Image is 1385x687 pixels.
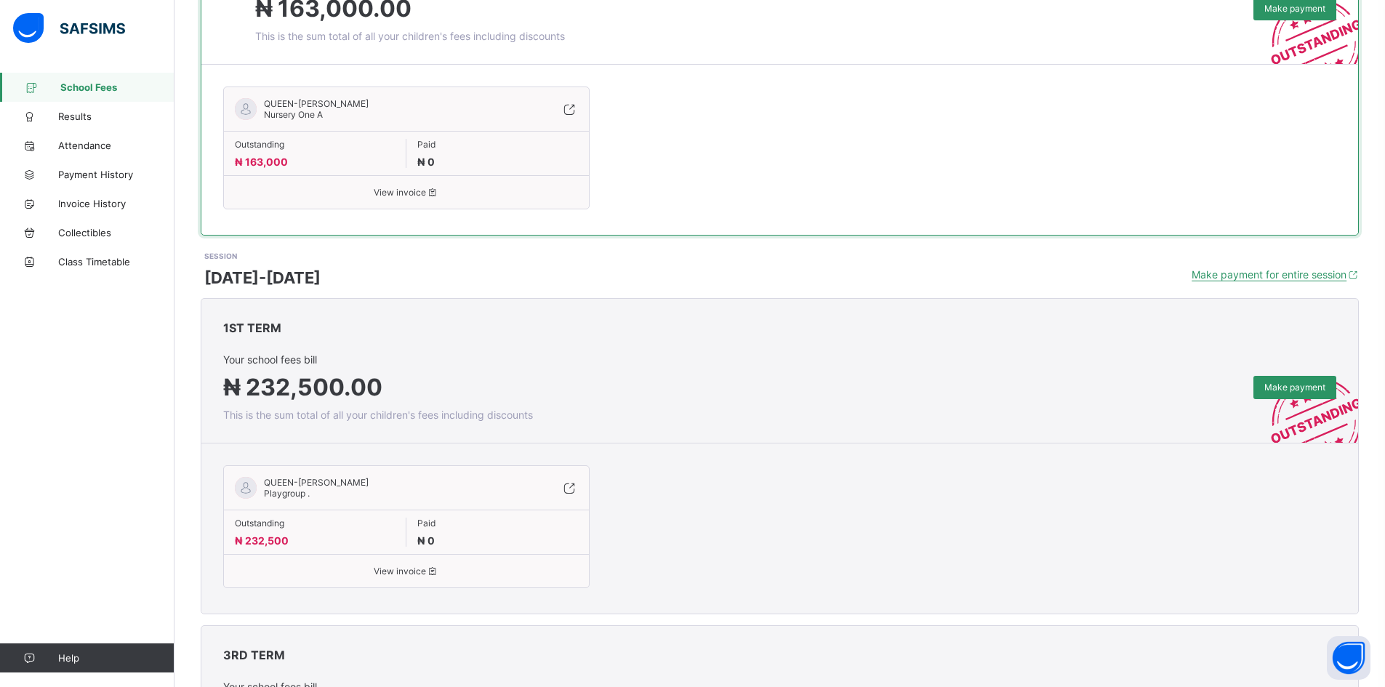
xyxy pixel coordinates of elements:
span: This is the sum total of all your children's fees including discounts [255,30,565,42]
span: SESSION [204,252,237,260]
span: ₦ 163,000 [235,156,288,168]
span: ₦ 0 [417,534,435,547]
span: View invoice [235,187,578,198]
span: This is the sum total of all your children's fees including discounts [223,409,533,421]
span: Collectibles [58,227,174,238]
span: ₦ 232,500.00 [223,373,382,401]
span: Payment History [58,169,174,180]
span: Make payment [1264,3,1325,14]
span: View invoice [235,566,578,576]
span: QUEEN-[PERSON_NAME] [264,477,369,488]
span: Class Timetable [58,256,174,268]
span: Results [58,111,174,122]
span: ₦ 232,500 [235,534,289,547]
span: Paid [417,139,578,150]
span: 1ST TERM [223,321,281,335]
img: safsims [13,13,125,44]
span: Playgroup . [264,488,310,499]
span: Help [58,652,174,664]
span: QUEEN-[PERSON_NAME] [264,98,369,109]
span: Invoice History [58,198,174,209]
button: Open asap [1327,636,1370,680]
span: Nursery One A [264,109,323,120]
span: ₦ 0 [417,156,435,168]
span: [DATE]-[DATE] [204,268,321,287]
span: Make payment for entire session [1192,268,1346,281]
span: Your school fees bill [223,353,533,366]
span: Paid [417,518,578,529]
span: Outstanding [235,139,395,150]
img: outstanding-stamp.3c148f88c3ebafa6da95868fa43343a1.svg [1253,360,1358,443]
span: Attendance [58,140,174,151]
span: 3RD TERM [223,648,285,662]
span: Outstanding [235,518,395,529]
span: School Fees [60,81,174,93]
span: Make payment [1264,382,1325,393]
